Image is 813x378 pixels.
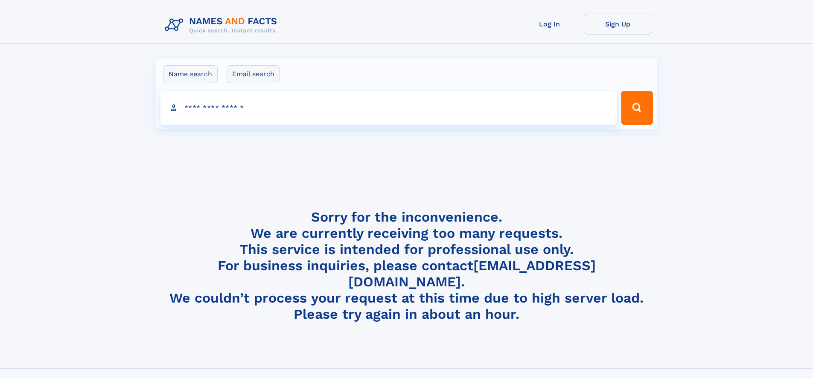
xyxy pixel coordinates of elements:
[516,14,584,35] a: Log In
[348,257,596,290] a: [EMAIL_ADDRESS][DOMAIN_NAME]
[161,14,284,37] img: Logo Names and Facts
[621,91,653,125] button: Search Button
[163,65,218,83] label: Name search
[227,65,280,83] label: Email search
[584,14,652,35] a: Sign Up
[160,91,618,125] input: search input
[161,209,652,323] h4: Sorry for the inconvenience. We are currently receiving too many requests. This service is intend...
